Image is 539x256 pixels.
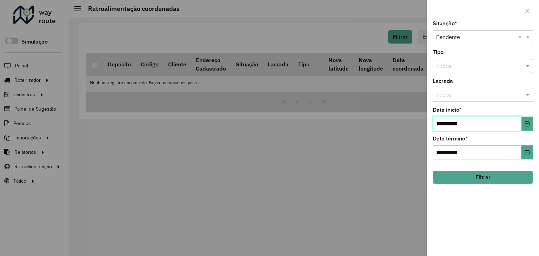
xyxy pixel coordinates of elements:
label: Data término [433,134,467,143]
button: Filtrar [433,171,533,184]
span: Clear all [518,33,524,41]
label: Data início [433,106,461,114]
label: Lacrada [433,77,453,85]
button: Choose Date [521,145,533,159]
label: Tipo [433,48,444,57]
button: Choose Date [521,117,533,131]
label: Situação [433,19,457,28]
